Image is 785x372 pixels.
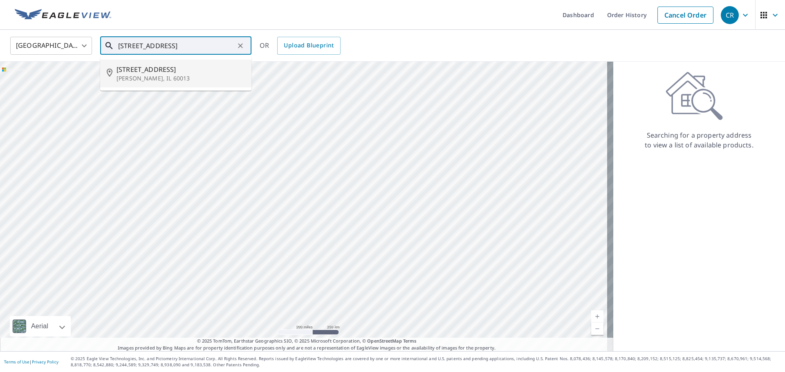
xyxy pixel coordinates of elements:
[29,316,51,336] div: Aerial
[367,338,401,344] a: OpenStreetMap
[277,37,340,55] a: Upload Blueprint
[721,6,739,24] div: CR
[4,359,58,364] p: |
[10,34,92,57] div: [GEOGRAPHIC_DATA]
[117,65,245,74] span: [STREET_ADDRESS]
[591,310,603,323] a: Current Level 5, Zoom In
[403,338,417,344] a: Terms
[657,7,713,24] a: Cancel Order
[644,130,754,150] p: Searching for a property address to view a list of available products.
[260,37,341,55] div: OR
[118,34,235,57] input: Search by address or latitude-longitude
[4,359,29,365] a: Terms of Use
[71,356,781,368] p: © 2025 Eagle View Technologies, Inc. and Pictometry International Corp. All Rights Reserved. Repo...
[117,74,245,82] p: [PERSON_NAME], IL 60013
[284,40,334,51] span: Upload Blueprint
[197,338,417,345] span: © 2025 TomTom, Earthstar Geographics SIO, © 2025 Microsoft Corporation, ©
[15,9,111,21] img: EV Logo
[591,323,603,335] a: Current Level 5, Zoom Out
[10,316,71,336] div: Aerial
[235,40,246,51] button: Clear
[32,359,58,365] a: Privacy Policy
